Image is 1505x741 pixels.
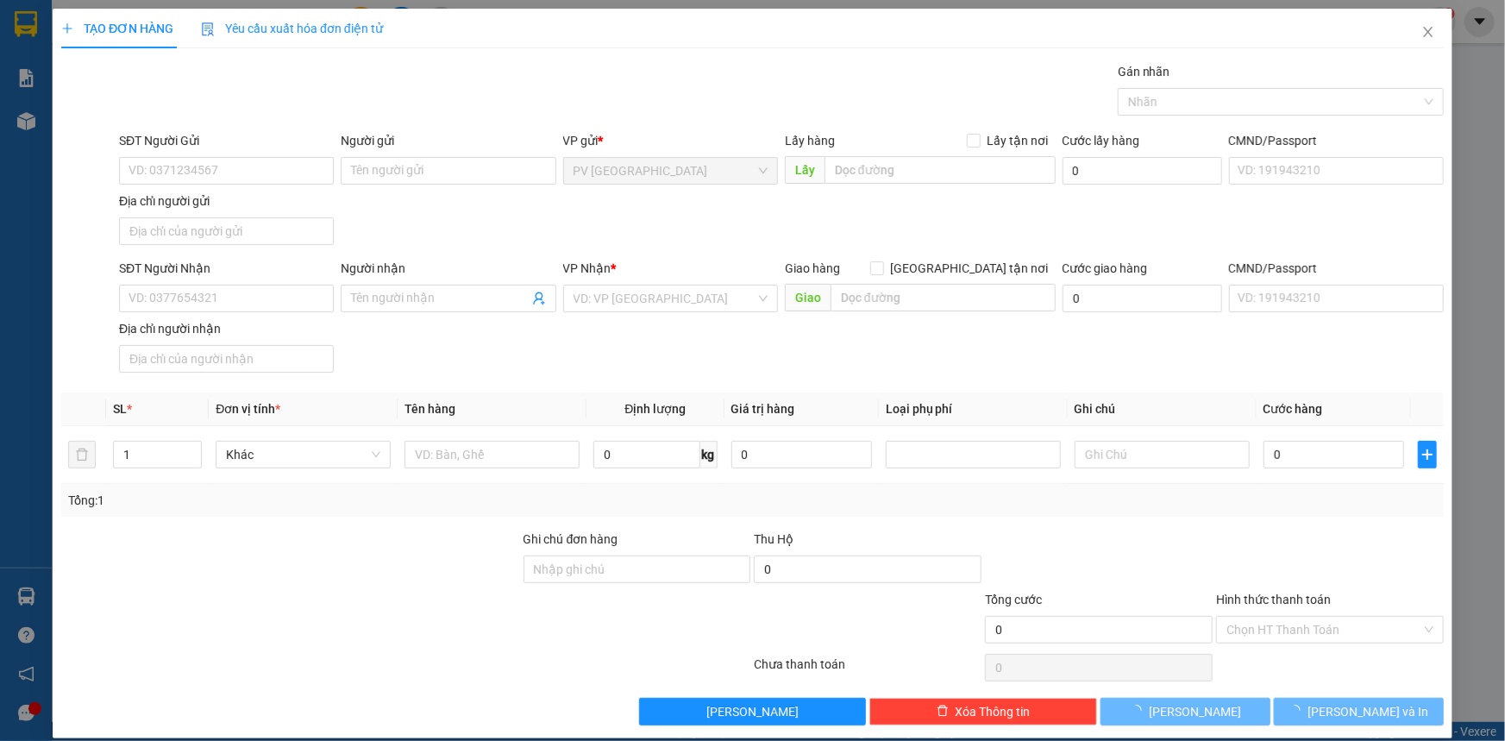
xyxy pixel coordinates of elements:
[1229,131,1444,150] div: CMND/Passport
[1063,134,1140,148] label: Cước lấy hàng
[119,345,334,373] input: Địa chỉ của người nhận
[785,261,840,275] span: Giao hàng
[119,131,334,150] div: SĐT Người Gửi
[785,156,825,184] span: Lấy
[624,402,686,416] span: Định lượng
[61,22,173,35] span: TẠO ĐƠN HÀNG
[869,698,1097,725] button: deleteXóa Thông tin
[884,259,1056,278] span: [GEOGRAPHIC_DATA] tận nơi
[201,22,215,36] img: icon
[574,158,768,184] span: PV Tây Ninh
[731,402,795,416] span: Giá trị hàng
[985,593,1042,606] span: Tổng cước
[119,217,334,245] input: Địa chỉ của người gửi
[1130,705,1149,717] span: loading
[524,556,751,583] input: Ghi chú đơn hàng
[700,441,718,468] span: kg
[201,22,383,35] span: Yêu cầu xuất hóa đơn điện tử
[119,259,334,278] div: SĐT Người Nhận
[1075,441,1250,468] input: Ghi Chú
[1068,392,1257,426] th: Ghi chú
[1419,448,1436,462] span: plus
[825,156,1056,184] input: Dọc đường
[341,259,555,278] div: Người nhận
[1308,702,1429,721] span: [PERSON_NAME] và In
[1063,261,1148,275] label: Cước giao hàng
[404,441,580,468] input: VD: Bàn, Ghế
[61,22,73,35] span: plus
[119,192,334,210] div: Địa chỉ người gửi
[1289,705,1308,717] span: loading
[1063,285,1222,312] input: Cước giao hàng
[68,441,96,468] button: delete
[1404,9,1452,57] button: Close
[956,702,1031,721] span: Xóa Thông tin
[563,131,778,150] div: VP gửi
[731,441,872,468] input: 0
[1264,402,1323,416] span: Cước hàng
[1149,702,1241,721] span: [PERSON_NAME]
[1101,698,1270,725] button: [PERSON_NAME]
[1274,698,1444,725] button: [PERSON_NAME] và In
[639,698,867,725] button: [PERSON_NAME]
[937,705,949,719] span: delete
[113,402,127,416] span: SL
[119,319,334,338] div: Địa chỉ người nhận
[785,134,835,148] span: Lấy hàng
[226,442,380,468] span: Khác
[753,655,984,685] div: Chưa thanh toán
[1418,441,1437,468] button: plus
[831,284,1056,311] input: Dọc đường
[981,131,1056,150] span: Lấy tận nơi
[68,491,581,510] div: Tổng: 1
[1229,259,1444,278] div: CMND/Passport
[1216,593,1331,606] label: Hình thức thanh toán
[532,292,546,305] span: user-add
[706,702,799,721] span: [PERSON_NAME]
[785,284,831,311] span: Giao
[754,532,793,546] span: Thu Hộ
[524,532,618,546] label: Ghi chú đơn hàng
[341,131,555,150] div: Người gửi
[879,392,1068,426] th: Loại phụ phí
[1063,157,1222,185] input: Cước lấy hàng
[563,261,611,275] span: VP Nhận
[1118,65,1170,78] label: Gán nhãn
[216,402,280,416] span: Đơn vị tính
[1421,25,1435,39] span: close
[404,402,455,416] span: Tên hàng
